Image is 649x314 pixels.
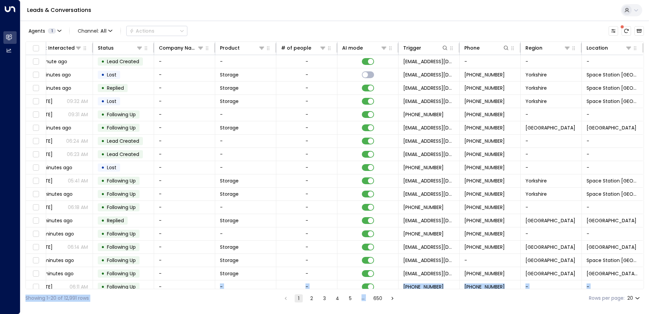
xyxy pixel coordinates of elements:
[525,71,547,78] span: Yorkshire
[32,190,40,198] span: Toggle select row
[305,164,308,171] div: -
[101,56,105,67] div: •
[521,135,582,147] td: -
[587,71,638,78] span: Space Station Wakefield
[582,227,643,240] td: -
[521,227,582,240] td: -
[32,256,40,265] span: Toggle select row
[305,138,308,144] div: -
[220,244,239,250] span: Storage
[220,177,239,184] span: Storage
[464,164,505,171] span: +447578842260
[68,177,88,184] p: 05:41 AM
[587,98,638,105] span: Space Station Wakefield
[37,230,74,237] span: 20 minutes ago
[460,254,521,267] td: -
[305,151,308,158] div: -
[403,111,444,118] span: +447411616543
[32,230,40,238] span: Toggle select row
[587,191,638,197] span: Space Station Wakefield
[126,26,187,36] button: Actions
[388,294,396,302] button: Go to next page
[464,71,505,78] span: +447565534480
[37,58,67,65] span: 1 minute ago
[525,85,547,91] span: Yorkshire
[220,191,239,197] span: Storage
[464,151,505,158] span: +441214434302
[66,138,88,144] p: 06:24 AM
[154,201,215,214] td: -
[32,243,40,251] span: Toggle select row
[215,108,276,121] td: -
[305,98,308,105] div: -
[101,188,105,200] div: •
[215,161,276,174] td: -
[154,121,215,134] td: -
[342,44,363,52] div: AI mode
[107,98,116,105] span: Lost
[48,28,56,34] span: 1
[37,217,73,224] span: 17 minutes ago
[403,151,455,158] span: leads@space-station.co.uk
[25,26,64,36] button: Agents1
[37,164,72,171] span: 13 minutes ago
[107,138,139,144] span: Lead Created
[403,244,455,250] span: leads@space-station.co.uk
[587,44,608,52] div: Location
[107,85,124,91] span: Replied
[107,244,136,250] span: Following Up
[525,98,547,105] span: Yorkshire
[460,55,521,68] td: -
[305,124,308,131] div: -
[107,270,136,277] span: Following Up
[107,257,136,264] span: Following Up
[220,44,265,52] div: Product
[305,85,308,91] div: -
[464,217,505,224] span: +447539529539
[525,177,547,184] span: Yorkshire
[98,44,143,52] div: Status
[403,58,455,65] span: leads@space-station.co.uk
[101,95,105,107] div: •
[372,294,384,302] button: Go to page 650
[308,294,316,302] button: Go to page 2
[281,294,397,302] nav: pagination navigation
[32,163,40,172] span: Toggle select row
[464,124,505,131] span: +441214434302
[403,270,455,277] span: leads@space-station.co.uk
[464,270,505,277] span: +447309945045
[159,44,204,52] div: Company Name
[464,138,505,144] span: +441214434302
[32,203,40,212] span: Toggle select row
[464,177,505,184] span: +447578842260
[346,294,354,302] button: Go to page 5
[27,6,91,14] a: Leads & Conversations
[587,177,638,184] span: Space Station Wakefield
[159,44,197,52] div: Company Name
[403,124,455,131] span: leads@space-station.co.uk
[101,175,105,187] div: •
[587,217,636,224] span: Space Station Slough
[32,137,40,145] span: Toggle select row
[215,148,276,161] td: -
[305,257,308,264] div: -
[67,151,88,158] p: 06:23 AM
[464,44,509,52] div: Phone
[587,244,636,250] span: Space Station Slough
[525,217,575,224] span: Berkshire
[320,294,329,302] button: Go to page 3
[525,257,575,264] span: London
[464,204,505,211] span: +447715854391
[582,201,643,214] td: -
[582,161,643,174] td: -
[525,124,575,131] span: Birmingham
[37,124,71,131] span: 9 minutes ago
[587,124,636,131] span: Space Station Hall Green
[32,283,40,291] span: Toggle select row
[403,283,444,290] span: +447309945045
[107,111,136,118] span: Following Up
[342,44,387,52] div: AI mode
[215,227,276,240] td: -
[32,124,40,132] span: Toggle select row
[403,164,444,171] span: +447578842260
